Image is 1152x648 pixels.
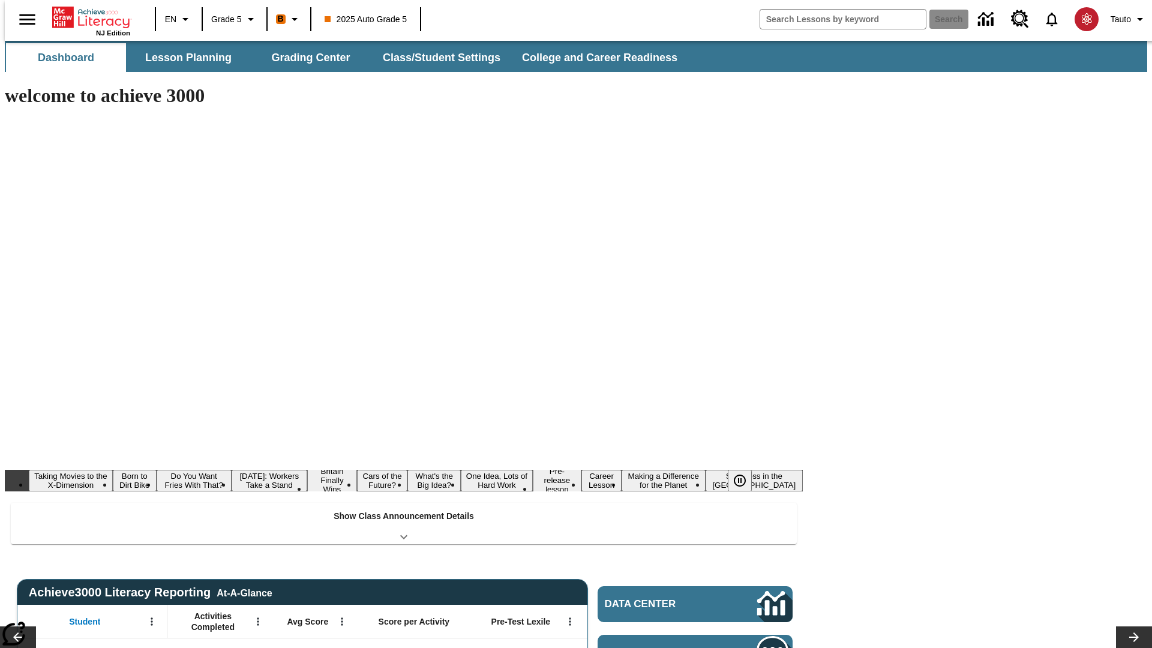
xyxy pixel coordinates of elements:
button: Slide 12 Sleepless in the Animal Kingdom [706,470,803,491]
span: Score per Activity [379,616,450,627]
a: Home [52,5,130,29]
a: Notifications [1036,4,1067,35]
button: Language: EN, Select a language [160,8,198,30]
span: B [278,11,284,26]
button: Grade: Grade 5, Select a grade [206,8,263,30]
span: Tauto [1111,13,1131,26]
p: Show Class Announcement Details [334,510,474,523]
span: Activities Completed [173,611,253,632]
button: Grading Center [251,43,371,72]
a: Resource Center, Will open in new tab [1004,3,1036,35]
span: Data Center [605,598,717,610]
div: Home [52,4,130,37]
div: Pause [728,470,764,491]
button: Open Menu [143,613,161,631]
span: EN [165,13,176,26]
button: Slide 6 Cars of the Future? [357,470,407,491]
img: avatar image [1075,7,1099,31]
button: Slide 8 One Idea, Lots of Hard Work [461,470,532,491]
span: 2025 Auto Grade 5 [325,13,407,26]
button: Boost Class color is orange. Change class color [271,8,307,30]
span: Pre-Test Lexile [491,616,551,627]
div: SubNavbar [5,43,688,72]
button: Lesson carousel, Next [1116,626,1152,648]
button: Open Menu [249,613,267,631]
button: Slide 1 Taking Movies to the X-Dimension [29,470,113,491]
button: Slide 2 Born to Dirt Bike [113,470,157,491]
button: Open Menu [333,613,351,631]
button: Slide 5 Britain Finally Wins [307,465,357,496]
span: NJ Edition [96,29,130,37]
button: Slide 10 Career Lesson [581,470,622,491]
span: Grade 5 [211,13,242,26]
a: Data Center [598,586,793,622]
div: SubNavbar [5,41,1147,72]
button: Dashboard [6,43,126,72]
span: Achieve3000 Literacy Reporting [29,586,272,599]
span: Student [69,616,100,627]
button: College and Career Readiness [512,43,687,72]
span: Avg Score [287,616,328,627]
input: search field [760,10,926,29]
button: Slide 9 Pre-release lesson [533,465,582,496]
button: Profile/Settings [1106,8,1152,30]
button: Slide 3 Do You Want Fries With That? [157,470,232,491]
button: Class/Student Settings [373,43,510,72]
button: Slide 7 What's the Big Idea? [407,470,461,491]
button: Open Menu [561,613,579,631]
button: Select a new avatar [1067,4,1106,35]
div: At-A-Glance [217,586,272,599]
button: Pause [728,470,752,491]
button: Open side menu [10,2,45,37]
button: Slide 4 Labor Day: Workers Take a Stand [232,470,307,491]
button: Slide 11 Making a Difference for the Planet [622,470,706,491]
h1: welcome to achieve 3000 [5,85,803,107]
button: Lesson Planning [128,43,248,72]
a: Data Center [971,3,1004,36]
div: Show Class Announcement Details [11,503,797,544]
